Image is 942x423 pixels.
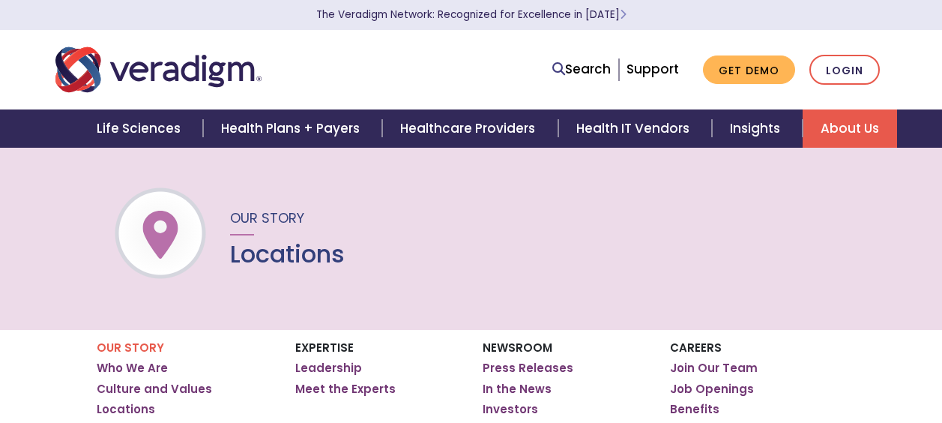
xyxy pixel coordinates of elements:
img: Veradigm logo [55,45,262,94]
a: Job Openings [670,382,754,397]
a: In the News [483,382,552,397]
a: About Us [803,109,897,148]
a: Press Releases [483,361,573,376]
a: Health IT Vendors [558,109,712,148]
span: Our Story [230,208,304,227]
a: Support [627,60,679,78]
a: Locations [97,402,155,417]
a: The Veradigm Network: Recognized for Excellence in [DATE]Learn More [316,7,627,22]
a: Life Sciences [79,109,203,148]
a: Culture and Values [97,382,212,397]
h1: Locations [230,240,345,268]
a: Get Demo [703,55,795,85]
a: Investors [483,402,538,417]
a: Insights [712,109,803,148]
a: Benefits [670,402,719,417]
a: Leadership [295,361,362,376]
a: Join Our Team [670,361,758,376]
a: Health Plans + Payers [203,109,382,148]
a: Healthcare Providers [382,109,558,148]
a: Login [809,55,880,85]
span: Learn More [620,7,627,22]
a: Search [552,59,611,79]
a: Meet the Experts [295,382,396,397]
a: Who We Are [97,361,168,376]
